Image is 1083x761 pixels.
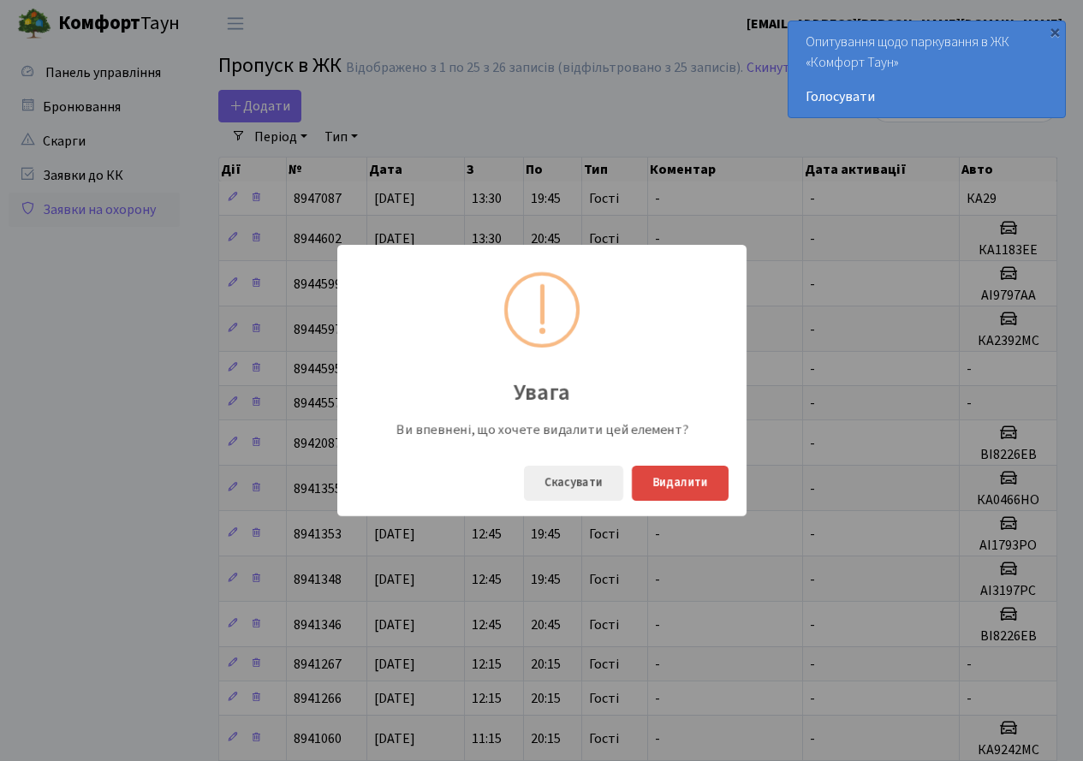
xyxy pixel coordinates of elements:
div: Увага [337,365,747,409]
div: Ви впевнені, що хочете видалити цей елемент? [388,420,696,439]
button: Скасувати [524,466,623,501]
a: Голосувати [806,86,1048,107]
div: × [1046,23,1063,40]
div: Опитування щодо паркування в ЖК «Комфорт Таун» [788,21,1065,117]
button: Видалити [632,466,729,501]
